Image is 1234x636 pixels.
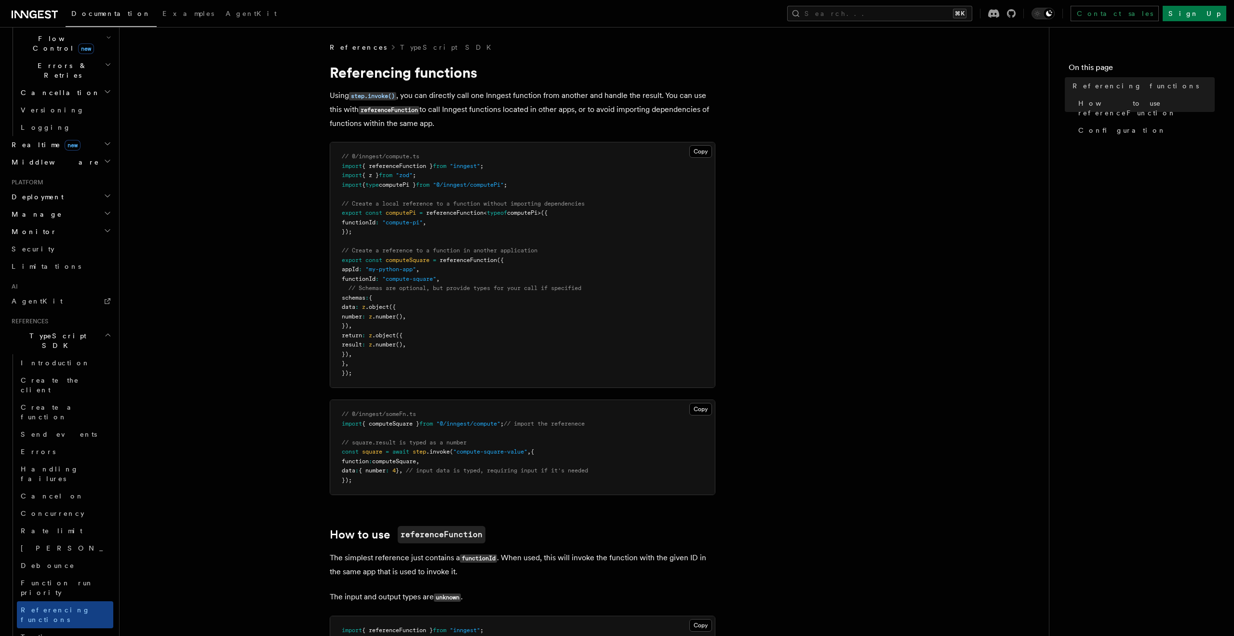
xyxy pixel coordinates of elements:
button: Copy [689,619,712,632]
a: Introduction [17,354,113,372]
button: Errors & Retries [17,57,113,84]
code: unknown [434,594,461,602]
span: appId [342,266,359,273]
a: Errors [17,443,113,460]
a: Contact sales [1071,6,1159,21]
span: Limitations [12,263,81,270]
span: , [416,266,419,273]
span: from [416,181,429,188]
span: }) [342,351,349,358]
button: Copy [689,403,712,415]
a: Rate limit [17,522,113,539]
span: { referenceFunction } [362,163,433,169]
button: Flow Controlnew [17,30,113,57]
span: }) [342,322,349,329]
code: referenceFunction [398,526,485,543]
span: , [349,322,352,329]
button: Copy [689,145,712,158]
span: "compute-square-value" [453,448,527,455]
span: Flow Control [17,34,106,53]
button: Search...⌘K [787,6,972,21]
span: Referencing functions [21,606,90,623]
span: // Schemas are optional, but provide types for your call if specified [349,285,581,291]
span: { [369,294,372,301]
button: Manage [8,206,113,223]
a: AgentKit [220,3,282,26]
span: : [365,294,369,301]
span: // input data is typed, requiring input if it's needed [406,467,588,474]
span: Errors & Retries [17,61,105,80]
span: : [362,341,365,348]
span: "my-python-app" [365,266,416,273]
button: TypeScript SDK [8,327,113,354]
span: new [65,140,80,151]
a: How to usereferenceFunction [330,526,485,543]
span: z [369,332,372,339]
button: Realtimenew [8,136,113,153]
span: { referenceFunction } [362,627,433,634]
span: Referencing functions [1073,81,1199,91]
span: Cancellation [17,88,100,97]
span: await [392,448,409,455]
a: Security [8,240,113,258]
span: typeof [487,209,507,216]
span: ; [504,181,507,188]
span: References [8,318,48,325]
span: ( [450,448,453,455]
span: { z } [362,172,379,179]
span: from [379,172,392,179]
a: Create the client [17,372,113,399]
span: const [342,448,359,455]
span: data [342,304,355,310]
span: : [376,219,379,226]
span: }); [342,477,352,484]
span: , [416,458,419,465]
span: .object [372,332,396,339]
span: Logging [21,124,71,131]
span: Debounce [21,562,75,569]
span: const [365,209,382,216]
span: Security [12,245,54,253]
span: Monitor [8,227,57,236]
span: schemas [342,294,365,301]
a: Cancel on [17,487,113,505]
a: [PERSON_NAME] [17,539,113,557]
span: "compute-square" [382,276,436,282]
kbd: ⌘K [953,9,966,18]
span: ; [480,163,483,169]
span: Rate limit [21,527,82,535]
a: Limitations [8,258,113,275]
span: export [342,209,362,216]
span: , [349,351,352,358]
span: Platform [8,179,43,186]
a: Referencing functions [1069,77,1215,95]
span: Create the client [21,376,79,394]
span: , [436,276,440,282]
span: Examples [162,10,214,17]
span: : [376,276,379,282]
span: referenceFunction [426,209,483,216]
span: Deployment [8,192,64,202]
span: : [369,458,372,465]
span: AgentKit [12,297,63,305]
span: ; [500,420,504,427]
span: ; [480,627,483,634]
span: // @/inngest/someFn.ts [342,411,416,417]
span: referenceFunction [440,257,497,263]
span: functionId [342,276,376,282]
code: referenceFunction [359,106,419,114]
a: Logging [17,119,113,136]
span: ({ [497,257,504,263]
span: export [342,257,362,263]
span: "@/inngest/computePi" [433,181,504,188]
a: Debounce [17,557,113,574]
span: type [365,181,379,188]
p: Using , you can directly call one Inngest function from another and handle the result. You can us... [330,89,715,130]
span: .number [372,313,396,320]
span: Documentation [71,10,151,17]
span: // Create a local reference to a function without importing dependencies [342,200,585,207]
button: Cancellation [17,84,113,101]
span: { number [359,467,386,474]
span: from [433,627,446,634]
a: AgentKit [8,292,113,310]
